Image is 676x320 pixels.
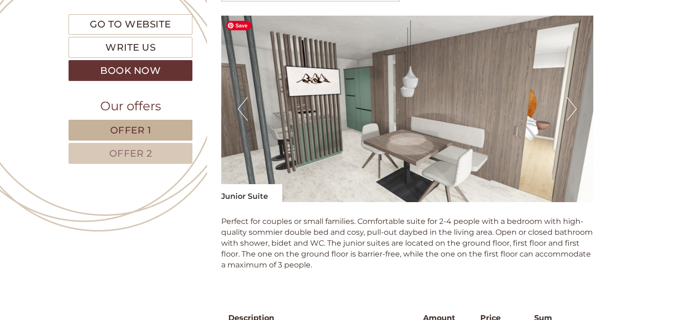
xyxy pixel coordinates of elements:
div: Junior Suite [221,184,282,202]
button: Previous [238,97,248,121]
span: Save [226,21,251,30]
button: Next [567,97,577,121]
a: Go to website [69,14,192,35]
img: image [221,16,594,202]
div: Our offers [69,98,192,115]
span: Offer 2 [109,148,152,159]
p: Perfect for couples or small families. Comfortable suite for 2-4 people with a bedroom with high-... [221,216,594,270]
a: Write us [69,37,192,58]
a: Book now [69,60,192,81]
span: Offer 1 [110,124,151,136]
